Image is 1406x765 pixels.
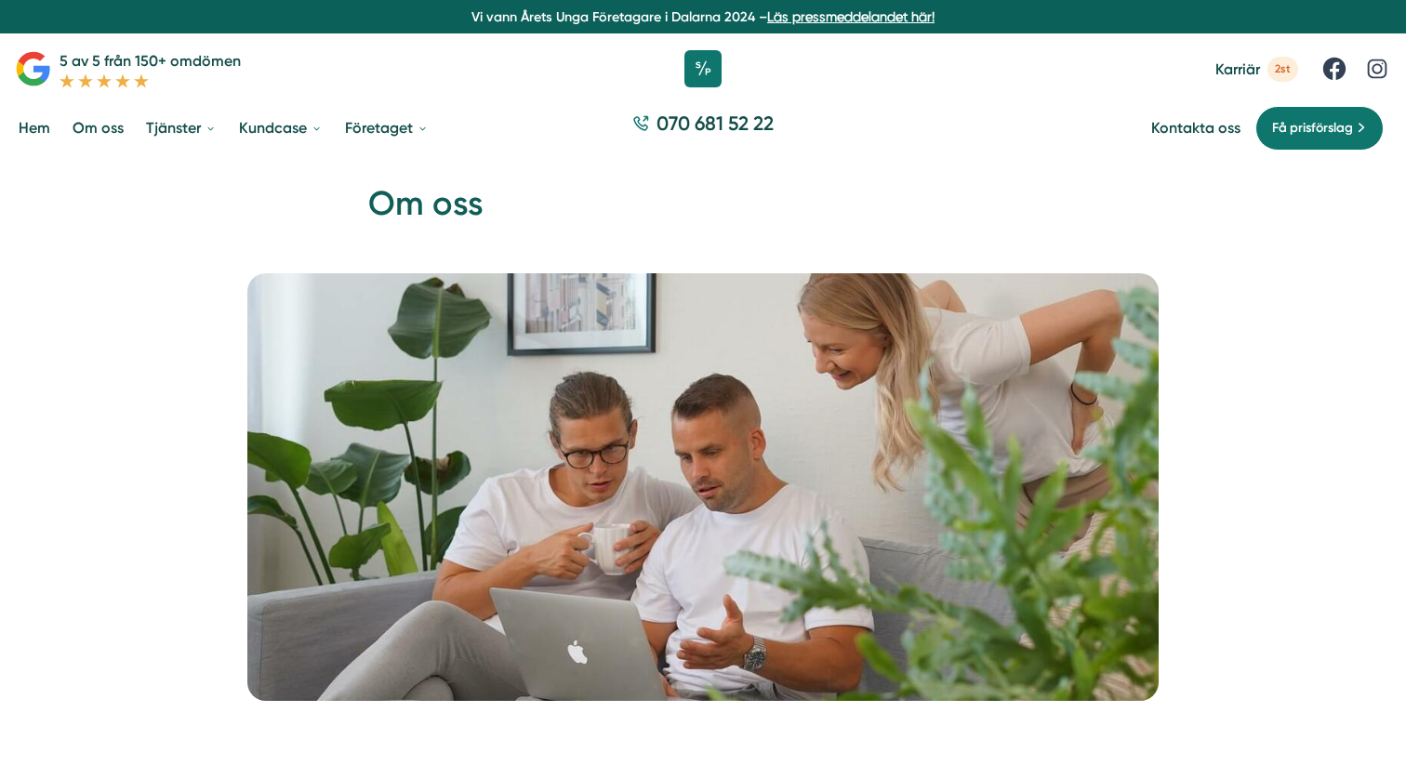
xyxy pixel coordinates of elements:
a: Om oss [69,104,127,152]
span: 2st [1267,57,1298,82]
a: Hem [15,104,54,152]
a: Läs pressmeddelandet här! [767,9,935,24]
a: Företaget [341,104,432,152]
a: Kontakta oss [1151,119,1240,137]
span: Karriär [1215,60,1260,78]
a: Kundcase [235,104,326,152]
a: 070 681 52 22 [625,110,781,146]
p: 5 av 5 från 150+ omdömen [60,49,241,73]
a: Få prisförslag [1255,106,1384,151]
h1: Om oss [368,181,1038,242]
a: Tjänster [142,104,220,152]
p: Vi vann Årets Unga Företagare i Dalarna 2024 – [7,7,1399,26]
span: 070 681 52 22 [657,110,774,137]
span: Få prisförslag [1272,118,1353,138]
img: Smartproduktion, [247,273,1159,701]
a: Karriär 2st [1215,57,1298,82]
